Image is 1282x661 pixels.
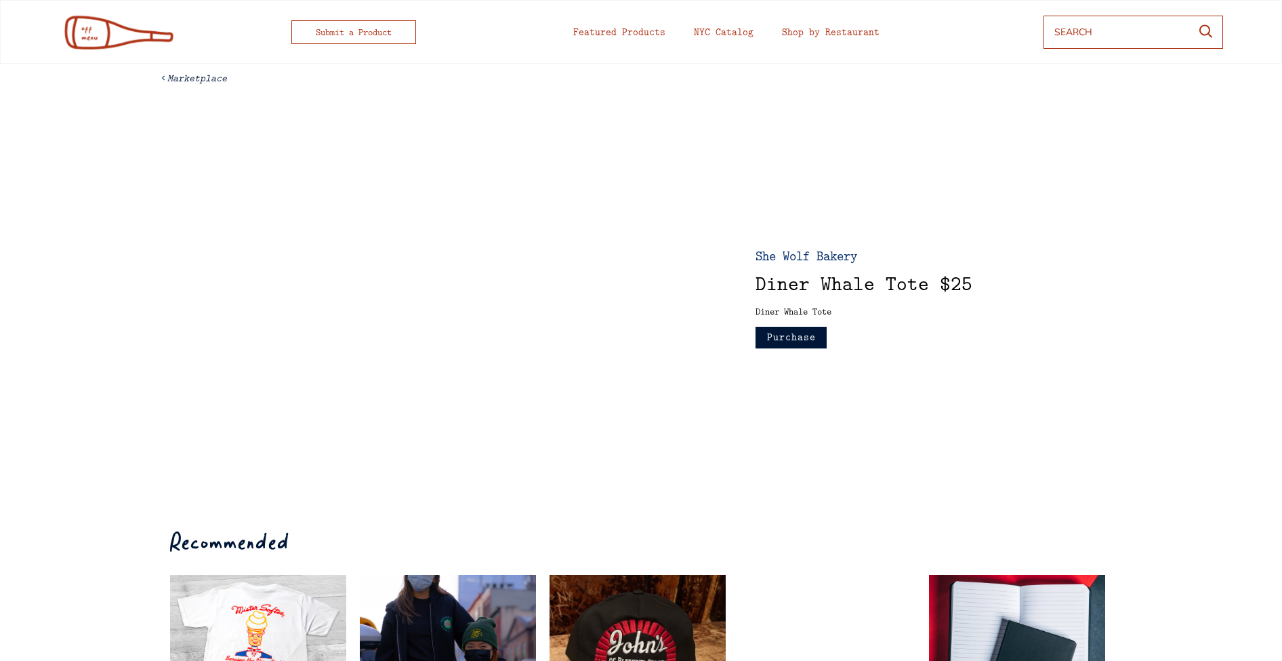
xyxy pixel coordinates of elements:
[694,27,753,37] div: NYC Catalog
[1054,20,1186,44] input: SEARCH
[756,327,827,348] button: Purchase
[756,273,929,294] div: Diner Whale Tote
[782,27,880,37] div: Shop by Restaurant
[170,533,289,557] div: Recommended
[940,273,972,294] div: $25
[756,306,1013,316] div: Diner Whale Tote
[167,71,227,85] em: Marketplace
[291,20,416,44] button: Submit a Product
[756,249,915,262] div: She Wolf Bakery
[573,27,665,37] div: Featured Products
